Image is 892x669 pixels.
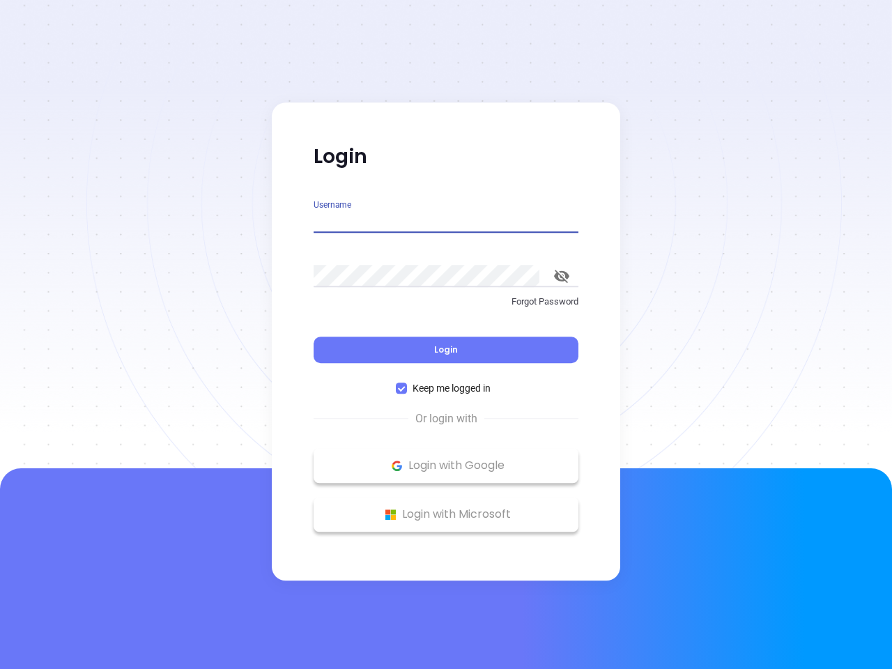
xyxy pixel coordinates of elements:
[434,344,458,355] span: Login
[407,380,496,396] span: Keep me logged in
[314,201,351,209] label: Username
[314,295,578,309] p: Forgot Password
[314,448,578,483] button: Google Logo Login with Google
[388,457,406,475] img: Google Logo
[314,337,578,363] button: Login
[314,144,578,169] p: Login
[314,497,578,532] button: Microsoft Logo Login with Microsoft
[321,455,571,476] p: Login with Google
[314,295,578,320] a: Forgot Password
[408,410,484,427] span: Or login with
[382,506,399,523] img: Microsoft Logo
[545,259,578,293] button: toggle password visibility
[321,504,571,525] p: Login with Microsoft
